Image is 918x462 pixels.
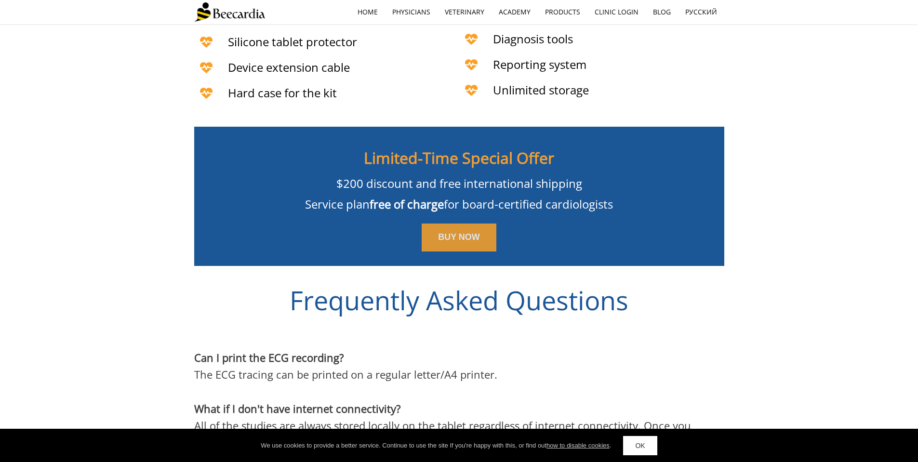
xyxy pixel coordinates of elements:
[228,59,350,75] span: Device extension cable
[305,196,613,212] span: Service plan for board-certified cardiologists
[194,2,265,22] img: Beecardia
[194,350,344,365] span: Can I print the ECG recording?
[422,224,496,251] a: BUY NOW
[646,1,678,23] a: Blog
[194,401,401,416] span: What if I don't have internet connectivity?
[261,441,611,450] div: We use cookies to provide a better service. Continue to use the site If you're happy with this, o...
[493,56,586,72] span: Reporting system
[228,85,337,101] span: Hard case for the kit
[587,1,646,23] a: Clinic Login
[492,1,538,23] a: Academy
[493,31,573,47] span: Diagnosis tools
[194,418,691,449] span: All of the studies are always stored locally on the tablet regardless of internet connectivity. O...
[538,1,587,23] a: Products
[336,175,582,191] span: $200 discount and free international shipping
[364,147,554,168] span: Limited-Time Special Offer
[370,196,444,212] span: free of charge
[438,1,492,23] a: Veterinary
[623,436,657,455] a: OK
[678,1,724,23] a: Русский
[194,367,497,382] span: The ECG tracing can be printed on a regular letter/A4 printer.
[493,82,589,98] span: Unlimited storage
[290,282,628,318] span: Frequently Asked Questions
[228,34,357,50] span: Silicone tablet protector
[438,232,480,242] span: BUY NOW
[350,1,385,23] a: home
[546,442,610,449] a: how to disable cookies
[385,1,438,23] a: Physicians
